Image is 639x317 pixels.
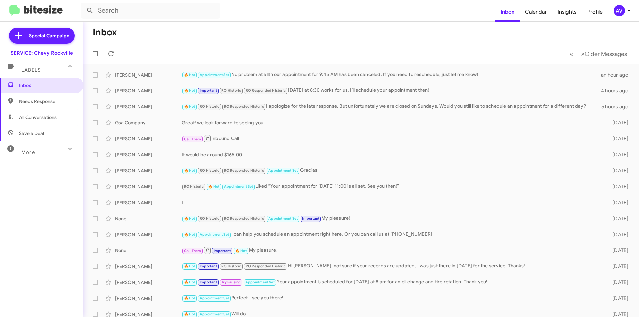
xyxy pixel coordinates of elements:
div: [PERSON_NAME] [115,87,182,94]
span: « [570,50,573,58]
div: 5 hours ago [601,103,634,110]
div: [DATE] [602,167,634,174]
div: My pleasure! [182,246,602,254]
div: [PERSON_NAME] [115,103,182,110]
span: Appointment Set [245,280,275,284]
div: None [115,247,182,254]
span: Appointment Set [268,168,298,173]
div: AV [614,5,625,16]
span: RO Historic [221,88,241,93]
a: Inbox [495,2,520,22]
span: More [21,149,35,155]
span: Appointment Set [200,73,229,77]
div: Gsa Company [115,119,182,126]
div: [PERSON_NAME] [115,231,182,238]
span: 🔥 Hot [184,88,195,93]
span: Appointment Set [268,216,298,221]
div: [PERSON_NAME] [115,135,182,142]
span: Appointment Set [200,232,229,237]
div: [DATE] at 8:30 works for us. I’ll schedule your appointment then! [182,87,601,94]
a: Insights [552,2,582,22]
span: Save a Deal [19,130,44,137]
input: Search [81,3,220,19]
span: Needs Response [19,98,76,105]
div: Great! we look forward to seeing you [182,119,602,126]
div: SERVICE: Chevy Rockville [11,50,73,56]
span: 🔥 Hot [184,312,195,316]
span: Call Them [184,137,201,141]
div: Your appointment is scheduled for [DATE] at 8 am for an oil change and tire rotation. Thank you! [182,278,602,286]
span: Appointment Set [200,296,229,300]
span: 🔥 Hot [235,249,247,253]
span: Special Campaign [29,32,69,39]
a: Special Campaign [9,28,75,44]
nav: Page navigation example [566,47,631,61]
div: [DATE] [602,247,634,254]
div: [DATE] [602,263,634,270]
div: [DATE] [602,279,634,286]
span: Older Messages [585,50,627,58]
div: No problem at all! Your appointment for 9:45 AM has been canceled. If you need to reschedule, jus... [182,71,601,79]
div: [PERSON_NAME] [115,279,182,286]
button: Previous [566,47,577,61]
button: Next [577,47,631,61]
div: I can help you schedule an appointment right here, Or you can call us at [PHONE_NUMBER] [182,231,602,238]
div: I [182,199,602,206]
div: It would be around $165.00 [182,151,602,158]
span: All Conversations [19,114,57,121]
span: Important [214,249,231,253]
a: Calendar [520,2,552,22]
div: [PERSON_NAME] [115,167,182,174]
span: 🔥 Hot [184,296,195,300]
span: 🔥 Hot [184,104,195,109]
div: [DATE] [602,135,634,142]
div: [DATE] [602,199,634,206]
span: Appointment Set [224,184,253,189]
div: [PERSON_NAME] [115,72,182,78]
span: 🔥 Hot [184,216,195,221]
span: Important [200,88,217,93]
div: 4 hours ago [601,87,634,94]
button: AV [608,5,632,16]
div: None [115,215,182,222]
h1: Inbox [93,27,117,38]
div: Liked “Your appointment for [DATE] 11:00 is all set. See you then!” [182,183,602,190]
div: Gracias [182,167,602,174]
span: Try Pausing [221,280,241,284]
div: [DATE] [602,231,634,238]
span: RO Historic [200,104,219,109]
span: Call Them [184,249,201,253]
div: Perfect - see you there! [182,294,602,302]
span: 🔥 Hot [184,280,195,284]
div: Hi [PERSON_NAME], not sure if your records are updated, I was just there in [DATE] for the servic... [182,262,602,270]
div: [DATE] [602,151,634,158]
span: Labels [21,67,41,73]
div: [PERSON_NAME] [115,263,182,270]
span: RO Historic [184,184,204,189]
span: RO Responded Historic [224,216,264,221]
a: Profile [582,2,608,22]
div: [PERSON_NAME] [115,295,182,302]
span: » [581,50,585,58]
span: RO Responded Historic [246,88,286,93]
span: RO Responded Historic [224,168,264,173]
div: [PERSON_NAME] [115,199,182,206]
div: I apologize for the late response, But unfortunately we are closed on Sundays. Would you still li... [182,103,601,110]
span: 🔥 Hot [184,168,195,173]
span: Important [302,216,319,221]
span: Appointment Set [200,312,229,316]
span: RO Historic [221,264,241,268]
span: Inbox [19,82,76,89]
span: RO Historic [200,168,219,173]
span: 🔥 Hot [208,184,219,189]
div: My pleasure! [182,215,602,222]
div: an hour ago [601,72,634,78]
span: 🔥 Hot [184,264,195,268]
div: [DATE] [602,119,634,126]
span: Important [200,280,217,284]
div: [PERSON_NAME] [115,151,182,158]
